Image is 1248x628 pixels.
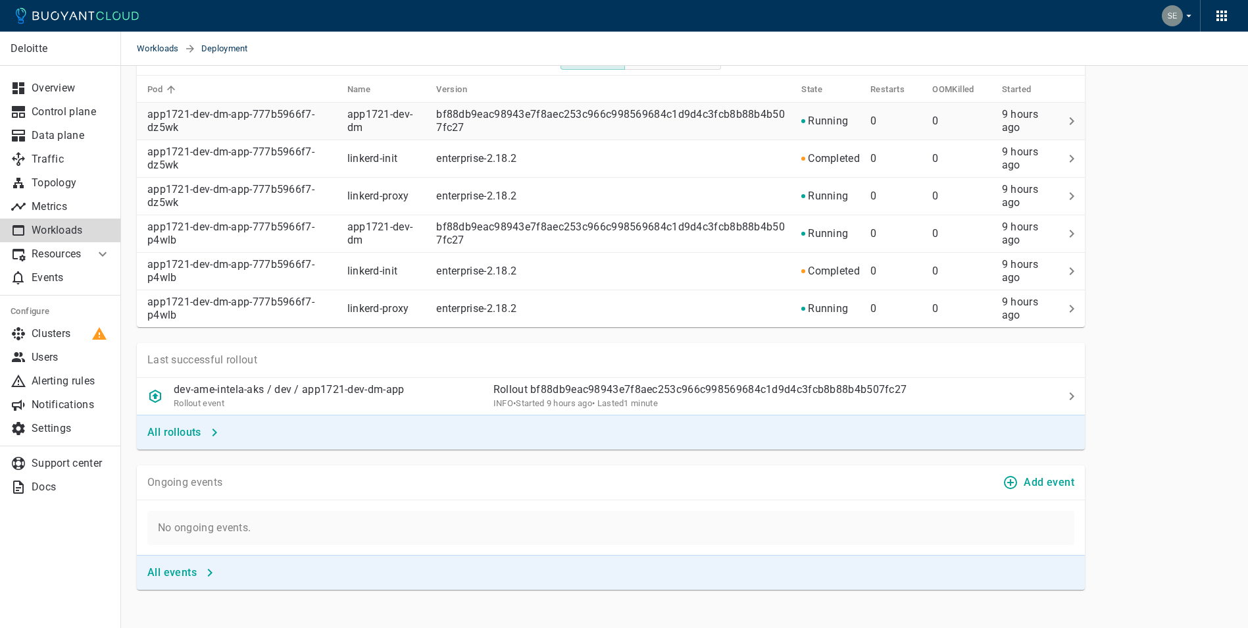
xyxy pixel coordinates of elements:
h4: Add event [1024,476,1074,489]
span: Wed, 10 Sep 2025 04:41:29 CDT / Wed, 10 Sep 2025 09:41:29 UTC [1002,183,1038,209]
p: Support center [32,457,111,470]
button: All events [142,561,220,585]
span: INFO [493,398,513,408]
relative-time: 9 hours ago [1002,258,1038,284]
p: linkerd-proxy [347,190,426,203]
span: Pod [147,84,180,95]
span: Name [347,84,388,95]
span: OOMKilled [932,84,991,95]
img: Sesha Pillutla [1162,5,1183,26]
p: Workloads [32,224,111,237]
p: Topology [32,176,111,190]
a: All rollouts [142,425,225,438]
span: Restarts [870,84,922,95]
p: 0 [932,190,991,203]
p: app1721-dev-dm-app-777b5966f7-dz5wk [147,183,337,209]
p: Running [808,227,848,240]
p: Control plane [32,105,111,118]
relative-time: 9 hours ago [1002,183,1038,209]
p: 0 [870,227,922,240]
relative-time: 9 hours ago [547,398,592,408]
p: 0 [870,302,922,315]
p: 0 [932,265,991,278]
p: 0 [932,152,991,165]
p: enterprise-2.18.2 [436,190,516,202]
h5: State [801,84,822,95]
p: enterprise-2.18.2 [436,302,516,315]
p: Ongoing events [147,476,222,489]
p: app1721-dev-dm [347,221,426,247]
p: 0 [870,115,922,128]
p: Completed [808,265,860,278]
relative-time: 9 hours ago [1002,108,1038,134]
h5: Pod [147,84,162,95]
span: Wed, 10 Sep 2025 04:42:10 CDT / Wed, 10 Sep 2025 09:42:10 UTC [1002,296,1038,321]
p: Running [808,302,848,315]
span: Wed, 10 Sep 2025 04:41:28 CDT / Wed, 10 Sep 2025 09:41:28 UTC [1002,145,1038,171]
p: Completed [808,152,860,165]
button: All rollouts [142,421,225,444]
p: app1721-dev-dm-app-777b5966f7-p4wlb [147,258,337,284]
p: 0 [932,115,991,128]
p: app1721-dev-dm [347,108,426,134]
span: Version [436,84,484,95]
a: Workloads [137,32,184,66]
a: All events [142,565,220,578]
p: 0 [870,190,922,203]
p: Traffic [32,153,111,166]
p: linkerd-init [347,265,426,278]
span: Deployment [201,32,264,66]
p: enterprise-2.18.2 [436,265,516,277]
h4: All rollouts [147,426,201,439]
p: Metrics [32,200,111,213]
button: Add event [1000,471,1080,494]
p: Clusters [32,327,111,340]
p: Notifications [32,398,111,411]
span: Wed, 10 Sep 2025 04:41:34 CDT / Wed, 10 Sep 2025 09:41:34 UTC [1002,108,1038,134]
p: Users [32,351,111,364]
p: app1721-dev-dm-app-777b5966f7-p4wlb [147,221,337,247]
p: linkerd-proxy [347,302,426,315]
p: Events [32,271,111,284]
h5: Started [1002,84,1032,95]
relative-time: 9 hours ago [1002,145,1038,171]
span: State [801,84,839,95]
p: 0 [870,265,922,278]
h5: Version [436,84,467,95]
p: Overview [32,82,111,95]
p: Docs [32,481,111,494]
span: Wed, 10 Sep 2025 04:41:28 CDT / Wed, 10 Sep 2025 09:41:28 UTC [513,398,592,408]
h4: All events [147,566,197,579]
p: dev-ame-intela-aks / dev / app1721-dev-dm-app [174,383,405,396]
p: 0 [932,302,991,315]
p: app1721-dev-dm-app-777b5966f7-dz5wk [147,108,337,134]
p: No ongoing events. [147,511,1074,545]
p: bf88db9eac98943e7f8aec253c966c998569684c1d9d4c3fcb8b88b4b507fc27 [436,108,785,134]
p: Deloitte [11,42,110,55]
p: 0 [870,152,922,165]
span: Started [1002,84,1049,95]
p: Data plane [32,129,111,142]
p: Resources [32,248,84,261]
relative-time: 9 hours ago [1002,296,1038,321]
relative-time: 9 hours ago [1002,221,1038,246]
p: linkerd-init [347,152,426,165]
p: enterprise-2.18.2 [436,152,516,165]
span: Wed, 10 Sep 2025 04:42:14 CDT / Wed, 10 Sep 2025 09:42:14 UTC [1002,221,1038,246]
p: Settings [32,422,111,435]
p: bf88db9eac98943e7f8aec253c966c998569684c1d9d4c3fcb8b88b4b507fc27 [436,221,785,246]
h5: Name [347,84,371,95]
h5: Configure [11,306,111,317]
p: Running [808,115,848,128]
span: • Lasted 1 minute [592,398,658,408]
span: Wed, 10 Sep 2025 04:42:19 CDT / Wed, 10 Sep 2025 09:42:19 UTC [1002,258,1038,284]
h5: Restarts [870,84,905,95]
p: Rollout bf88db9eac98943e7f8aec253c966c998569684c1d9d4c3fcb8b88b4b507fc27 [493,383,1032,396]
h5: OOMKilled [932,84,974,95]
p: 0 [932,227,991,240]
p: Last successful rollout [147,353,257,367]
p: Running [808,190,848,203]
span: Rollout event [174,398,224,408]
